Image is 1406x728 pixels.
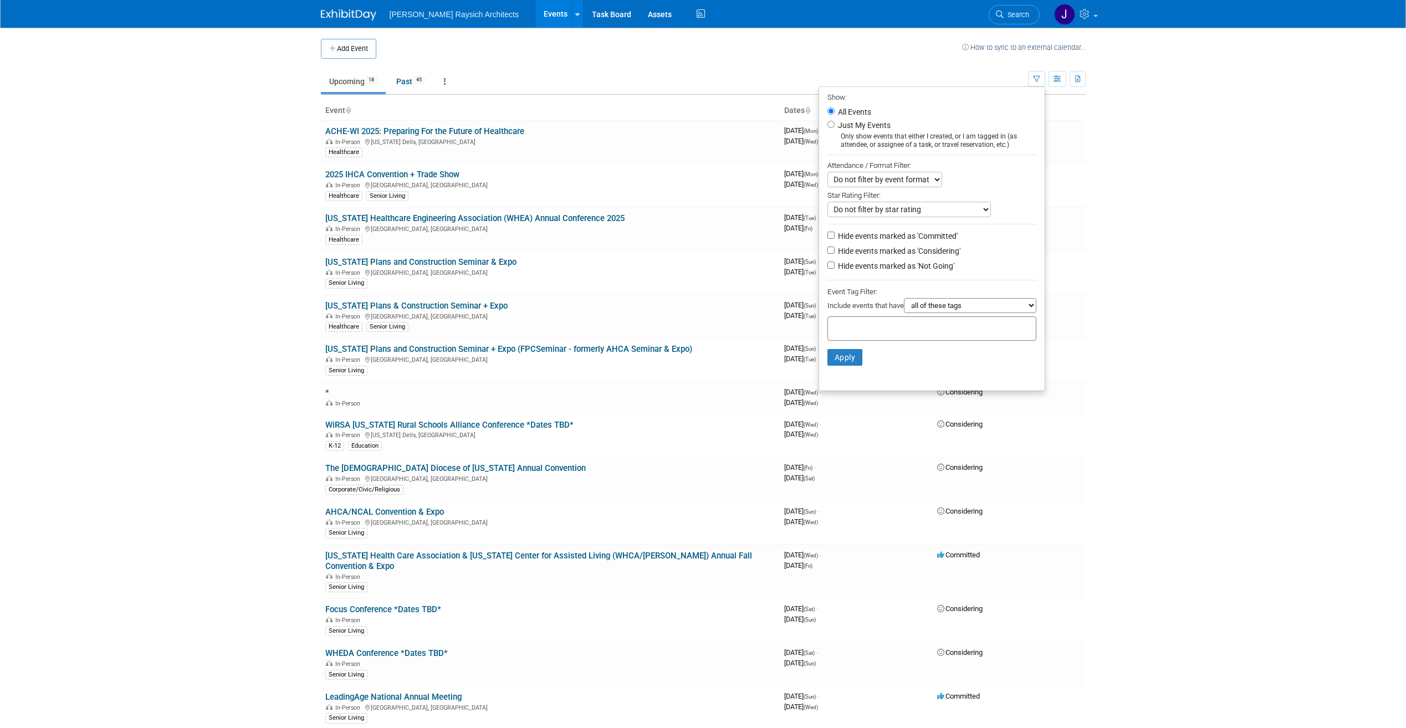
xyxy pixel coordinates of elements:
[326,704,333,710] img: In-Person Event
[325,147,362,157] div: Healthcare
[325,366,367,376] div: Senior Living
[325,311,775,320] div: [GEOGRAPHIC_DATA], [GEOGRAPHIC_DATA]
[326,313,333,319] img: In-Person Event
[365,76,377,84] span: 18
[804,303,816,309] span: (Sun)
[805,106,810,115] a: Sort by Start Date
[784,257,819,265] span: [DATE]
[335,269,364,276] span: In-Person
[325,137,775,146] div: [US_STATE] Dells, [GEOGRAPHIC_DATA]
[836,245,960,257] label: Hide events marked as 'Considering'
[784,551,821,559] span: [DATE]
[937,551,980,559] span: Committed
[784,126,821,135] span: [DATE]
[817,692,819,700] span: -
[784,463,816,471] span: [DATE]
[784,301,819,309] span: [DATE]
[325,626,367,636] div: Senior Living
[325,420,574,430] a: WiRSA [US_STATE] Rural Schools Alliance Conference *Dates TBD*
[326,617,333,622] img: In-Person Event
[804,475,815,481] span: (Sat)
[326,519,333,525] img: In-Person Event
[335,139,364,146] span: In-Person
[937,463,983,471] span: Considering
[784,311,816,320] span: [DATE]
[784,420,821,428] span: [DATE]
[804,704,818,710] span: (Wed)
[325,648,448,658] a: WHEDA Conference *Dates TBD*
[817,213,819,222] span: -
[335,617,364,624] span: In-Person
[827,187,1036,202] div: Star Rating Filter:
[335,475,364,483] span: In-Person
[325,126,524,136] a: ACHE-WI 2025: Preparing For the Future of Healthcare
[325,430,775,439] div: [US_STATE] Dells, [GEOGRAPHIC_DATA]
[804,422,818,428] span: (Wed)
[784,703,818,711] span: [DATE]
[804,225,812,232] span: (Fri)
[937,388,983,396] span: Considering
[827,132,1036,149] div: Only show events that either I created, or I am tagged in (as attendee, or assignee of a task, or...
[326,432,333,437] img: In-Person Event
[817,344,819,352] span: -
[804,465,812,471] span: (Fri)
[325,551,752,571] a: [US_STATE] Health Care Association & [US_STATE] Center for Assisted Living (WHCA/[PERSON_NAME]) A...
[827,90,1036,104] div: Show:
[784,507,819,515] span: [DATE]
[335,519,364,526] span: In-Person
[820,551,821,559] span: -
[989,5,1040,24] a: Search
[804,660,816,667] span: (Sun)
[804,182,818,188] span: (Wed)
[937,692,980,700] span: Committed
[335,573,364,581] span: In-Person
[804,139,818,145] span: (Wed)
[820,388,821,396] span: -
[366,191,408,201] div: Senior Living
[321,101,780,120] th: Event
[325,582,367,592] div: Senior Living
[937,420,983,428] span: Considering
[784,659,816,667] span: [DATE]
[780,101,933,120] th: Dates
[325,604,441,614] a: Focus Conference *Dates TBD*
[1004,11,1029,19] span: Search
[325,692,462,702] a: LeadingAge National Annual Meeting
[335,313,364,320] span: In-Person
[335,432,364,439] span: In-Person
[804,563,812,569] span: (Fri)
[804,128,818,134] span: (Mon)
[326,269,333,275] img: In-Person Event
[326,573,333,579] img: In-Person Event
[335,356,364,363] span: In-Person
[804,215,816,221] span: (Tue)
[413,76,425,84] span: 45
[335,182,364,189] span: In-Person
[325,528,367,538] div: Senior Living
[326,400,333,406] img: In-Person Event
[784,474,815,482] span: [DATE]
[827,285,1036,298] div: Event Tag Filter:
[827,298,1036,316] div: Include events that have
[784,344,819,352] span: [DATE]
[804,552,818,558] span: (Wed)
[804,356,816,362] span: (Tue)
[784,648,818,657] span: [DATE]
[836,120,891,131] label: Just My Events
[390,10,519,19] span: [PERSON_NAME] Raysich Architects
[348,441,382,451] div: Education
[1054,4,1075,25] img: Jenna Hammer
[962,43,1086,52] a: How to sync to an external calendar...
[816,604,818,613] span: -
[804,650,815,656] span: (Sat)
[784,561,812,570] span: [DATE]
[335,400,364,407] span: In-Person
[325,507,444,517] a: AHCA/NCAL Convention & Expo
[326,225,333,231] img: In-Person Event
[784,213,819,222] span: [DATE]
[326,182,333,187] img: In-Person Event
[784,355,816,363] span: [DATE]
[326,660,333,666] img: In-Person Event
[326,356,333,362] img: In-Person Event
[345,106,351,115] a: Sort by Event Name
